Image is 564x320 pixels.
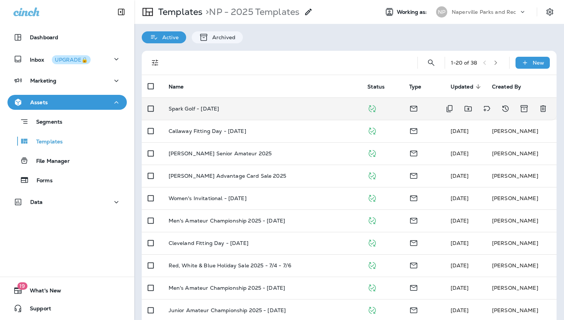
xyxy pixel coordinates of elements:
[479,101,494,116] button: Add tags
[148,55,163,70] button: Filters
[451,307,469,314] span: Rachael Owen
[169,307,286,313] p: Junior Amateur Championship 2025 - [DATE]
[367,217,377,223] span: Published
[486,232,557,254] td: [PERSON_NAME]
[442,101,457,116] button: Duplicate
[29,158,70,165] p: File Manager
[17,282,27,290] span: 19
[209,34,235,40] p: Archived
[492,83,531,90] span: Created By
[451,60,477,66] div: 1 - 20 of 38
[169,84,184,90] span: Name
[451,262,469,269] span: Pam Borrisove
[367,83,394,90] span: Status
[367,172,377,178] span: Published
[29,139,63,146] p: Templates
[367,239,377,246] span: Published
[169,150,272,156] p: [PERSON_NAME] Senior Amateur 2025
[486,209,557,232] td: [PERSON_NAME]
[367,261,377,268] span: Published
[7,114,127,130] button: Segments
[7,283,127,298] button: 19What's New
[7,30,127,45] button: Dashboard
[169,240,248,246] p: Cleveland Fitting Day - [DATE]
[29,177,53,184] p: Forms
[409,84,422,90] span: Type
[533,60,544,66] p: New
[155,6,203,18] p: Templates
[409,217,418,223] span: Email
[436,6,447,18] div: NP
[169,285,285,291] p: Men's Amateur Championship 2025 - [DATE]
[409,127,418,134] span: Email
[409,261,418,268] span: Email
[409,105,418,111] span: Email
[7,195,127,209] button: Data
[111,4,132,19] button: Collapse Sidebar
[451,128,469,134] span: Rachael Owen
[169,195,247,201] p: Women's Invitational - [DATE]
[169,173,286,179] p: [PERSON_NAME] Advantage Card Sale 2025
[367,127,377,134] span: Published
[486,142,557,165] td: [PERSON_NAME]
[409,284,418,291] span: Email
[409,83,431,90] span: Type
[409,149,418,156] span: Email
[451,173,469,179] span: Rachael Owen
[22,288,61,296] span: What's New
[7,153,127,168] button: File Manager
[30,34,58,40] p: Dashboard
[7,301,127,316] button: Support
[486,277,557,299] td: [PERSON_NAME]
[203,6,300,18] p: NP - 2025 Templates
[7,133,127,149] button: Templates
[22,305,51,314] span: Support
[367,194,377,201] span: Published
[543,5,557,19] button: Settings
[367,306,377,313] span: Published
[451,195,469,202] span: Rachael Owen
[517,101,532,116] button: Archive
[30,199,43,205] p: Data
[367,149,377,156] span: Published
[367,284,377,291] span: Published
[536,101,551,116] button: Delete
[486,187,557,209] td: [PERSON_NAME]
[409,239,418,246] span: Email
[55,57,88,62] div: UPGRADE🔒
[169,218,285,224] p: Men's Amateur Championship 2025 - [DATE]
[409,172,418,178] span: Email
[461,101,476,116] button: Move to folder
[30,99,48,105] p: Assets
[29,119,62,126] p: Segments
[30,78,56,84] p: Marketing
[451,240,469,246] span: Rachael Owen
[7,172,127,188] button: Forms
[169,106,219,112] p: Spark Golf - [DATE]
[452,9,516,15] p: Naperville Parks and Rec
[486,165,557,187] td: [PERSON_NAME]
[7,52,127,66] button: InboxUPGRADE🔒
[7,95,127,110] button: Assets
[169,262,292,268] p: Red, White & Blue Holiday Sale 2025 - 7/4 - 7/6
[169,128,246,134] p: Callaway Fitting Day - [DATE]
[367,105,377,111] span: Published
[30,55,91,63] p: Inbox
[169,83,194,90] span: Name
[451,150,469,157] span: Rachael Owen
[498,101,513,116] button: View Changelog
[397,9,429,15] span: Working as:
[52,55,91,64] button: UPGRADE🔒
[424,55,439,70] button: Search Templates
[367,84,385,90] span: Status
[486,254,557,277] td: [PERSON_NAME]
[492,84,521,90] span: Created By
[7,73,127,88] button: Marketing
[451,285,469,291] span: Rachael Owen
[409,194,418,201] span: Email
[159,34,179,40] p: Active
[451,217,469,224] span: Rachael Owen
[409,306,418,313] span: Email
[486,120,557,142] td: [PERSON_NAME]
[451,84,473,90] span: Updated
